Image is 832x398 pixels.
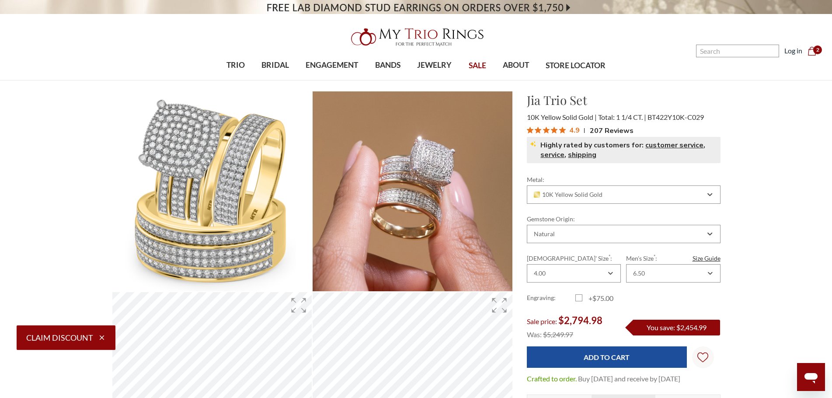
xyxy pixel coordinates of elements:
[527,124,634,137] button: Rated 4.9 out of 5 stars from 207 reviews. Jump to reviews.
[575,293,624,304] label: +$75.00
[409,51,460,80] a: JEWELRY
[527,185,721,204] div: Combobox
[558,314,602,326] span: $2,794.98
[808,45,822,56] a: Cart with 0 items
[346,23,486,51] img: My Trio Rings
[534,230,555,237] div: Natural
[527,330,542,339] span: Was:
[494,51,537,80] a: ABOUT
[527,254,621,263] label: [DEMOGRAPHIC_DATA]' Size :
[218,51,253,80] a: TRIO
[417,59,452,71] span: JEWELRY
[540,150,564,160] span: service
[543,330,573,339] span: $5,249.97
[527,374,577,384] dt: Crafted to order.
[375,59,400,71] span: BANDS
[590,124,634,137] span: 207 Reviews
[527,113,597,121] span: 10K Yellow Solid Gold
[313,91,512,291] img: Photo of Jia 1 1/4 ct tw. Diamond Cushion Cluster Trio Set 10K Yellow Gold [BT422Y-C029]
[261,59,289,71] span: BRIDAL
[703,140,705,150] span: ,
[784,45,802,56] a: Log in
[527,346,687,368] input: Add to Cart
[17,325,115,350] button: Claim Discount
[645,140,703,150] span: customer service
[527,91,721,109] h1: Jia Trio Set
[253,51,297,80] a: BRIDAL
[697,325,708,390] svg: Wish Lists
[469,60,486,71] span: SALE
[241,23,591,51] a: My Trio Rings
[797,363,825,391] iframe: Button to launch messaging window
[546,60,606,71] span: STORE LOCATOR
[626,264,720,283] div: Combobox
[527,293,575,304] label: Engraving:
[503,59,529,71] span: ABOUT
[112,91,312,291] img: Photo of Jia 1 1/4 ct tw. Diamond Cushion Cluster Trio Set 10K Yellow Gold [BT422Y-C029]
[537,52,614,80] a: STORE LOCATOR
[647,113,704,121] span: BT422Y10K-C029
[540,140,644,150] span: Highly rated by customers for:
[285,292,312,318] div: Enter fullscreen
[527,214,721,223] label: Gemstone Origin:
[367,51,409,80] a: BANDS
[297,51,366,80] a: ENGAGEMENT
[527,175,721,184] label: Metal:
[306,59,358,71] span: ENGAGEMENT
[578,374,680,384] dd: Buy [DATE] and receive by [DATE]
[693,254,721,263] a: Size Guide
[527,264,621,283] div: Combobox
[568,150,596,160] span: shipping
[647,323,707,332] span: You save: $2,454.99
[534,191,603,198] span: 10K Yellow Solid Gold
[692,346,714,368] a: Wish Lists
[460,52,494,80] a: SALE
[598,113,646,121] span: Total: 1 1/4 CT.
[527,317,557,325] span: Sale price:
[564,150,566,160] span: ,
[226,59,245,71] span: TRIO
[540,140,717,160] span: Highly rated by customers for:
[808,47,816,56] svg: cart.cart_preview
[527,225,721,243] div: Combobox
[569,124,580,135] span: 4.9
[813,45,822,54] span: 2
[486,292,512,318] div: Enter fullscreen
[534,270,546,277] div: 4.00
[633,270,645,277] div: 6.50
[696,45,779,57] input: Search and use arrows or TAB to navigate results
[626,254,720,263] label: Men's Size :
